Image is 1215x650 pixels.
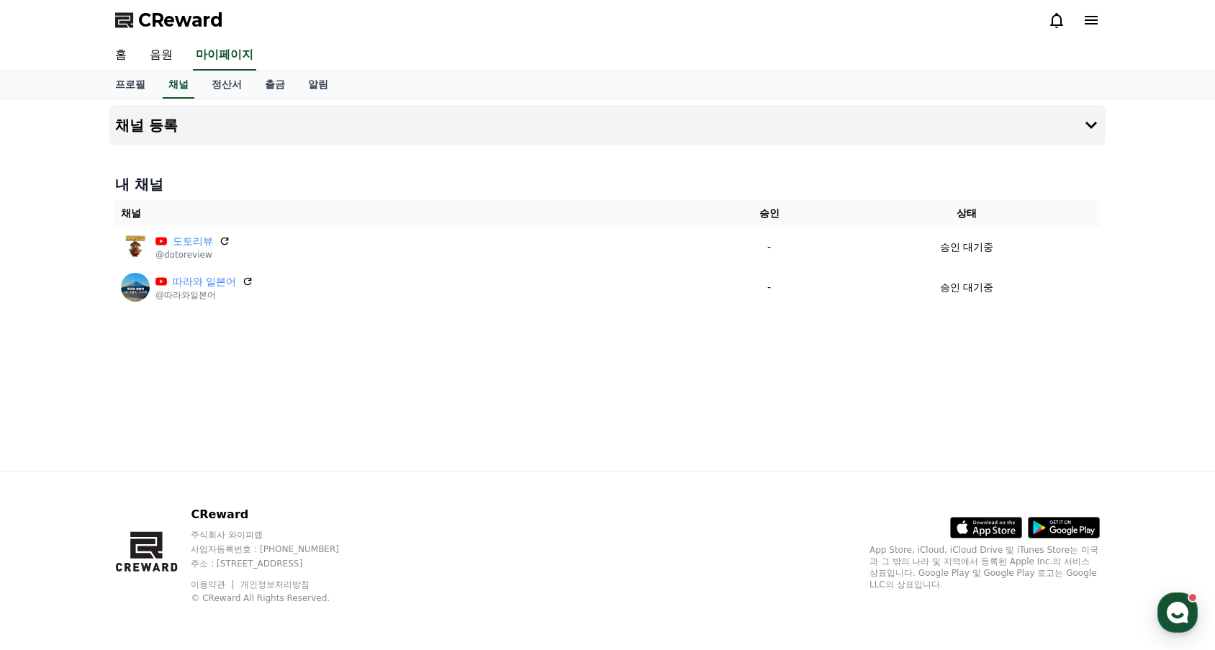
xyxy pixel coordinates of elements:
p: 주소 : [STREET_ADDRESS] [191,558,366,569]
img: 도토리뷰 [121,233,150,261]
p: App Store, iCloud, iCloud Drive 및 iTunes Store는 미국과 그 밖의 나라 및 지역에서 등록된 Apple Inc.의 서비스 상표입니다. Goo... [870,544,1100,590]
a: 따라와 일본어 [173,274,236,289]
p: - [710,280,828,295]
a: 도토리뷰 [173,234,213,249]
img: 따라와 일본어 [121,273,150,302]
a: 이용약관 [191,579,236,590]
p: 승인 대기중 [940,240,993,255]
h4: 내 채널 [115,174,1100,194]
p: CReward [191,506,366,523]
p: © CReward All Rights Reserved. [191,592,366,604]
p: 주식회사 와이피랩 [191,529,366,541]
p: 사업자등록번호 : [PHONE_NUMBER] [191,543,366,555]
a: 개인정보처리방침 [240,579,310,590]
h4: 채널 등록 [115,117,178,133]
a: 마이페이지 [193,40,256,71]
a: 알림 [297,71,340,99]
a: CReward [115,9,223,32]
p: 승인 대기중 [940,280,993,295]
th: 상태 [834,200,1101,227]
th: 승인 [705,200,834,227]
p: @dotoreview [155,249,230,261]
a: 출금 [253,71,297,99]
a: 음원 [138,40,184,71]
a: 프로필 [104,71,157,99]
a: 홈 [104,40,138,71]
th: 채널 [115,200,705,227]
a: 정산서 [200,71,253,99]
span: CReward [138,9,223,32]
p: - [710,240,828,255]
button: 채널 등록 [109,105,1106,145]
a: 채널 [163,71,194,99]
p: @따라와일본어 [155,289,253,301]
